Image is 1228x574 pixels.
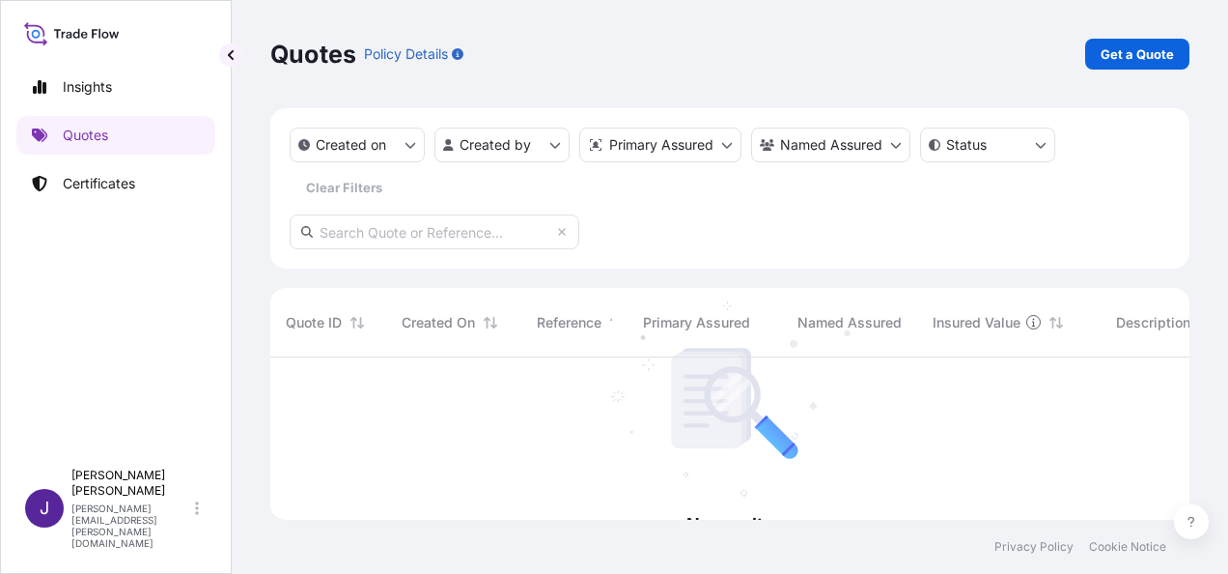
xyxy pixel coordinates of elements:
[40,499,49,518] span: J
[306,178,382,197] p: Clear Filters
[479,311,502,334] button: Sort
[16,164,215,203] a: Certificates
[1045,311,1068,334] button: Sort
[346,311,369,334] button: Sort
[71,502,191,549] p: [PERSON_NAME][EMAIL_ADDRESS][PERSON_NAME][DOMAIN_NAME]
[643,313,750,332] span: Primary Assured
[994,539,1074,555] a: Privacy Policy
[270,39,356,70] p: Quotes
[780,135,882,155] p: Named Assured
[605,311,628,334] button: Sort
[402,313,475,332] span: Created On
[63,126,108,145] p: Quotes
[920,128,1055,162] button: certificateStatus Filter options
[286,313,342,332] span: Quote ID
[1085,39,1189,70] a: Get a Quote
[460,135,531,155] p: Created by
[16,116,215,155] a: Quotes
[579,128,741,162] button: distributor Filter options
[290,172,398,203] button: Clear Filters
[290,215,579,249] input: Search Quote or Reference...
[609,135,713,155] p: Primary Assured
[751,128,910,162] button: cargoOwner Filter options
[1101,44,1174,64] p: Get a Quote
[71,468,191,499] p: [PERSON_NAME] [PERSON_NAME]
[933,313,1020,332] span: Insured Value
[434,128,570,162] button: createdBy Filter options
[1089,539,1166,555] a: Cookie Notice
[797,313,902,332] span: Named Assured
[316,135,386,155] p: Created on
[63,77,112,97] p: Insights
[364,44,448,64] p: Policy Details
[63,174,135,193] p: Certificates
[16,68,215,106] a: Insights
[537,313,601,332] span: Reference
[290,128,425,162] button: createdOn Filter options
[946,135,987,155] p: Status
